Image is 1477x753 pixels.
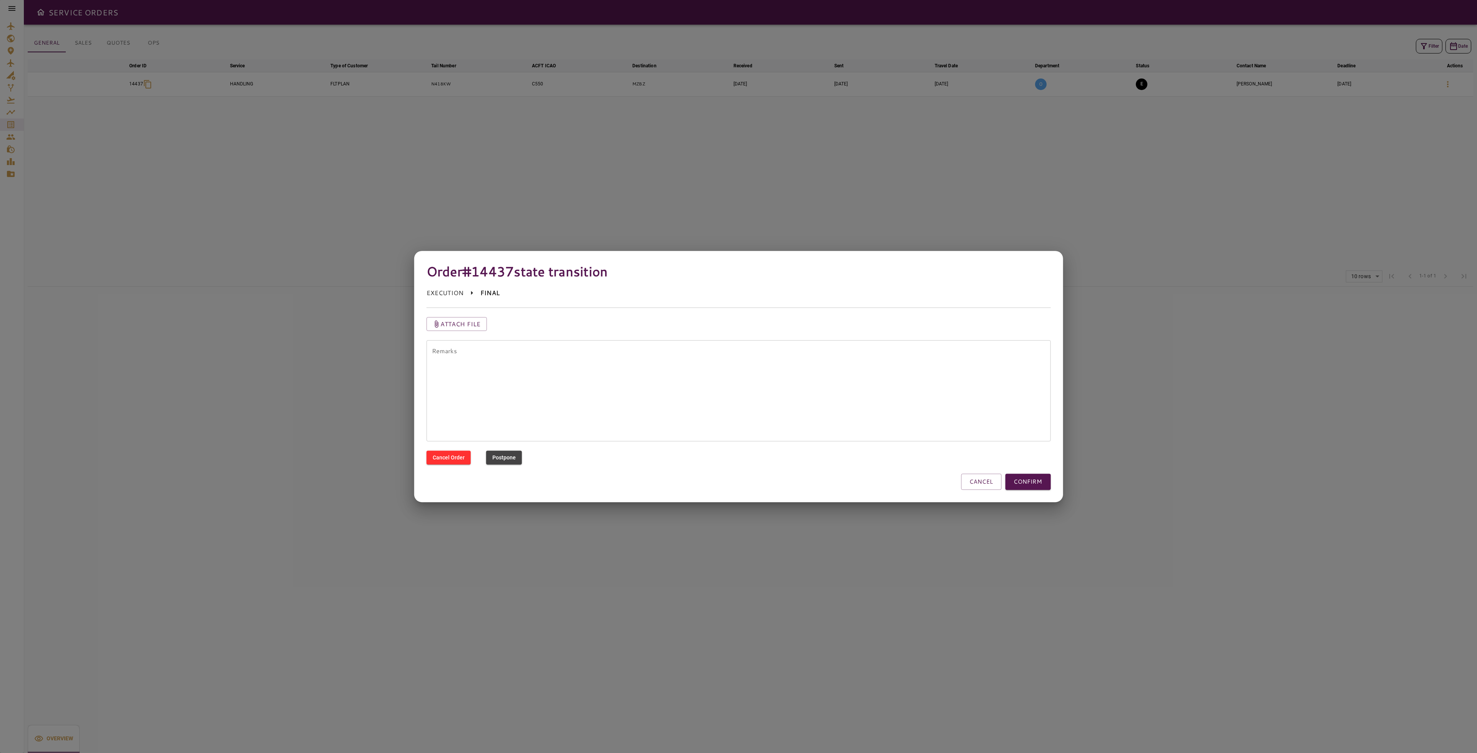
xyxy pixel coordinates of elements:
p: FINAL [480,289,500,298]
p: Attach file [440,319,481,329]
button: Postpone [486,451,522,465]
button: Attach file [427,317,487,331]
p: EXECUTION [427,289,463,298]
button: Cancel Order [427,451,471,465]
button: CONFIRM [1005,474,1050,490]
button: CANCEL [961,474,1001,490]
h4: Order #14437 state transition [427,263,1051,279]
